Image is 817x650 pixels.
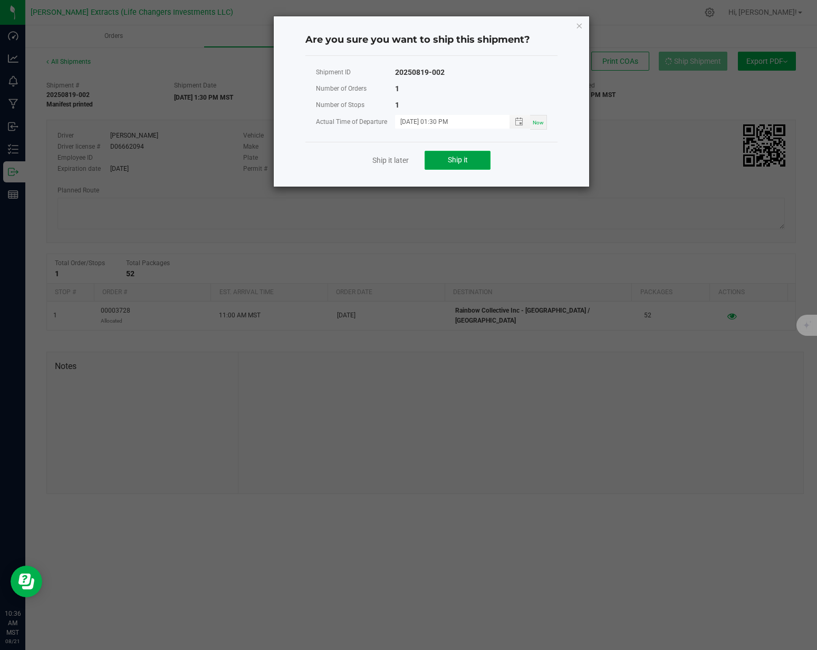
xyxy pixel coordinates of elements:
[372,155,409,166] a: Ship it later
[316,66,395,79] div: Shipment ID
[316,82,395,95] div: Number of Orders
[395,115,498,128] input: MM/dd/yyyy HH:MM a
[316,99,395,112] div: Number of Stops
[425,151,491,170] button: Ship it
[575,19,583,32] button: Close
[510,115,530,128] span: Toggle popup
[448,156,468,164] span: Ship it
[11,566,42,597] iframe: Resource center
[395,82,399,95] div: 1
[305,33,558,47] h4: Are you sure you want to ship this shipment?
[395,66,445,79] div: 20250819-002
[316,115,395,129] div: Actual Time of Departure
[533,120,544,125] span: Now
[395,99,399,112] div: 1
